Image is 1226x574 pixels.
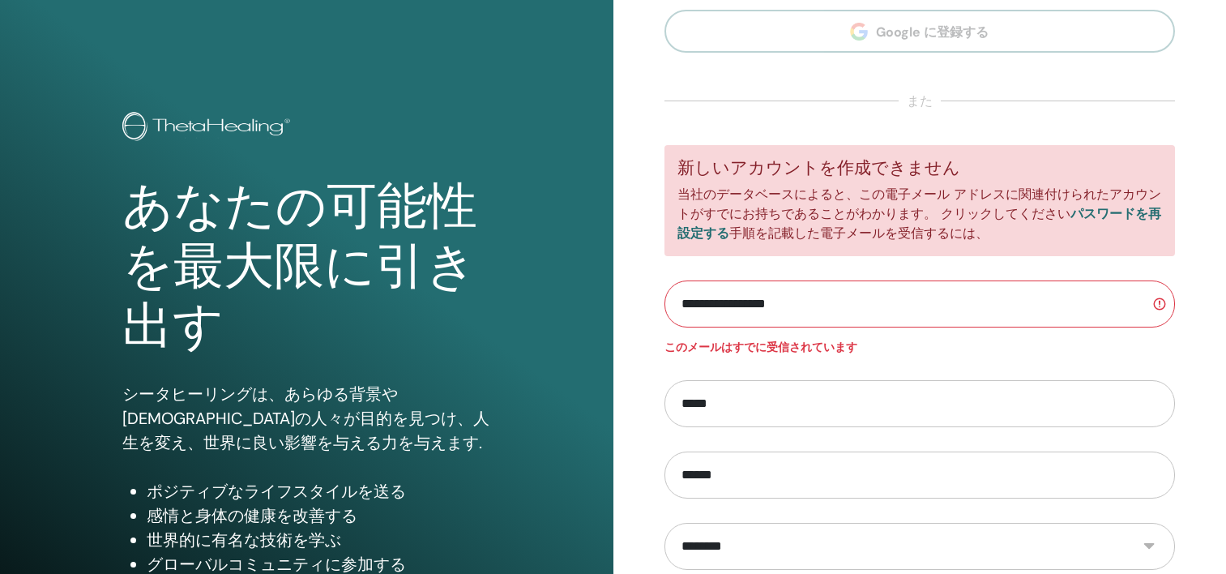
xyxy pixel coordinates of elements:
[122,382,490,455] p: シータヒーリングは、あらゆる背景や[DEMOGRAPHIC_DATA]の人々が目的を見つけ、人生を変え、世界に良い影響を与える力を与えます.
[147,528,490,552] li: 世界的に有名な技術を学ぶ
[122,177,490,358] h1: あなたの可能性を最大限に引き出す
[899,92,941,111] span: また
[677,206,1161,241] a: パスワードを再設定する
[664,145,1176,256] div: 当社のデータベースによると、この電子メール アドレスに関連付けられたアカウントがすでにお持ちであることがわかります。 クリックしてください 手順を記載した電子メールを受信するには、
[147,479,490,503] li: ポジティブなライフスタイルを送る
[147,503,490,528] li: 感情と身体の健康を改善する
[664,341,857,353] strong: このメールはすでに受信されています
[677,158,1163,178] h5: 新しいアカウントを作成できません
